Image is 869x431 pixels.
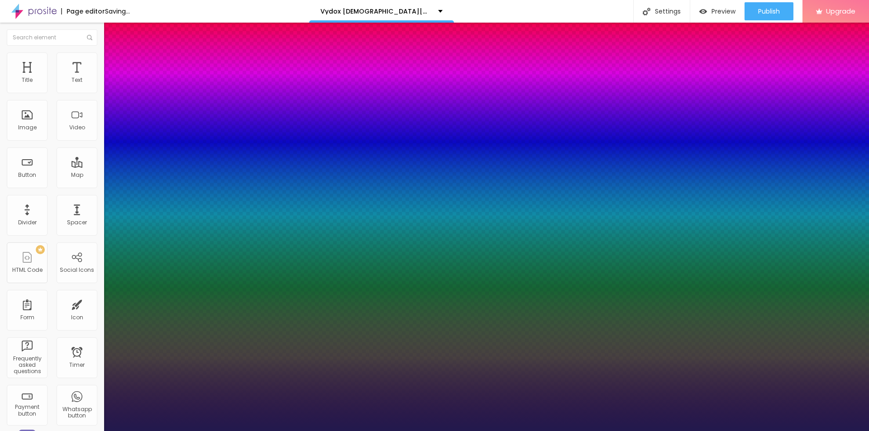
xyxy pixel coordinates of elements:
[18,124,37,131] div: Image
[87,35,92,40] img: Icone
[69,362,85,368] div: Timer
[690,2,745,20] button: Preview
[67,219,87,226] div: Spacer
[22,77,33,83] div: Title
[60,267,94,273] div: Social Icons
[61,8,105,14] div: Page editor
[7,29,97,46] input: Search element
[745,2,793,20] button: Publish
[59,406,95,419] div: Whatsapp button
[699,8,707,15] img: view-1.svg
[826,7,855,15] span: Upgrade
[69,124,85,131] div: Video
[9,355,45,375] div: Frequently asked questions
[711,8,735,15] span: Preview
[9,404,45,417] div: Payment button
[758,8,780,15] span: Publish
[20,314,34,321] div: Form
[18,219,37,226] div: Divider
[643,8,650,15] img: Icone
[105,8,130,14] div: Saving...
[320,8,431,14] p: Vydox [DEMOGRAPHIC_DATA][MEDICAL_DATA]
[71,314,83,321] div: Icon
[18,172,36,178] div: Button
[71,172,83,178] div: Map
[12,267,43,273] div: HTML Code
[72,77,82,83] div: Text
